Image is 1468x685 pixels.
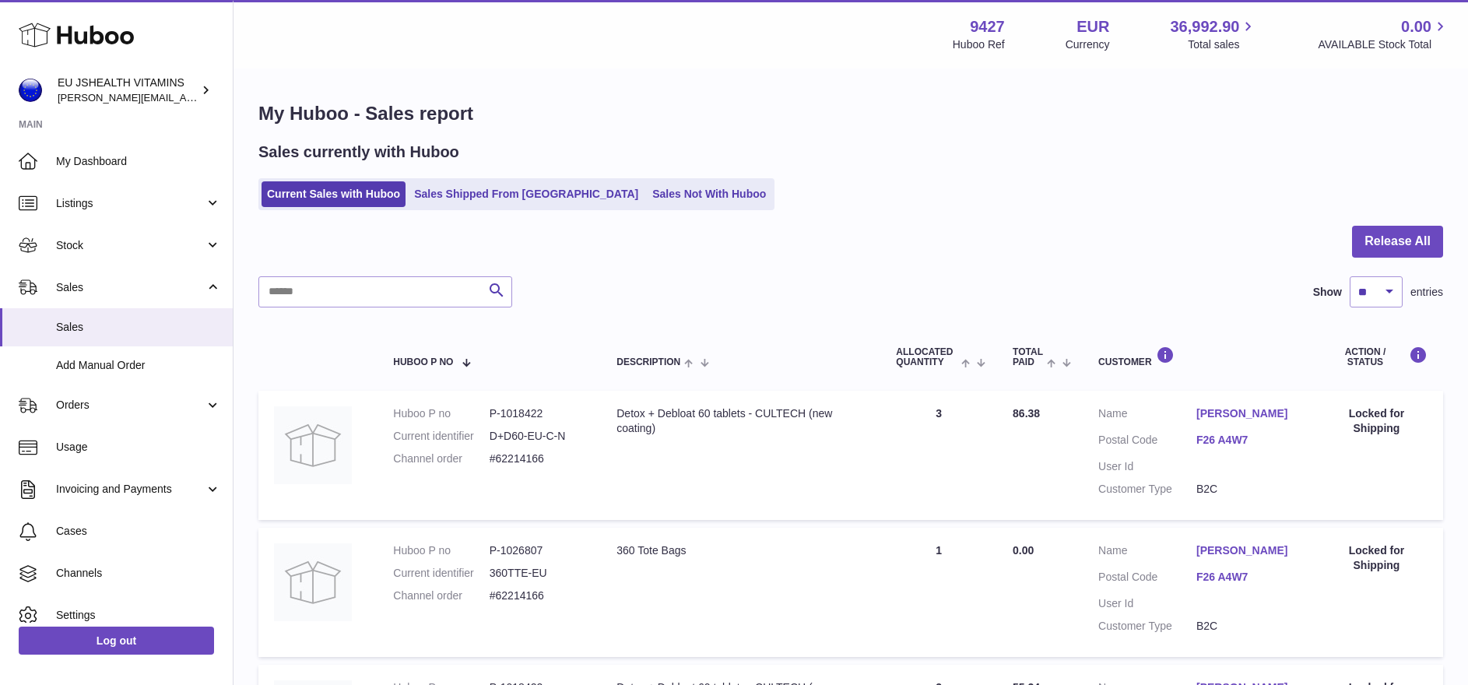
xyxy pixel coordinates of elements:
[393,429,489,444] dt: Current identifier
[56,320,221,335] span: Sales
[970,16,1005,37] strong: 9427
[56,238,205,253] span: Stock
[393,357,453,367] span: Huboo P no
[56,608,221,623] span: Settings
[258,101,1443,126] h1: My Huboo - Sales report
[490,406,585,421] dd: P-1018422
[490,566,585,581] dd: 360TTE-EU
[409,181,644,207] a: Sales Shipped From [GEOGRAPHIC_DATA]
[1196,619,1294,634] dd: B2C
[1013,407,1040,420] span: 86.38
[393,588,489,603] dt: Channel order
[56,358,221,373] span: Add Manual Order
[393,451,489,466] dt: Channel order
[1013,544,1034,557] span: 0.00
[647,181,771,207] a: Sales Not With Huboo
[393,406,489,421] dt: Huboo P no
[1188,37,1257,52] span: Total sales
[1170,16,1239,37] span: 36,992.90
[490,543,585,558] dd: P-1026807
[56,196,205,211] span: Listings
[1401,16,1431,37] span: 0.00
[56,280,205,295] span: Sales
[616,357,680,367] span: Description
[393,543,489,558] dt: Huboo P no
[1318,16,1449,52] a: 0.00 AVAILABLE Stock Total
[1066,37,1110,52] div: Currency
[58,76,198,105] div: EU JSHEALTH VITAMINS
[1318,37,1449,52] span: AVAILABLE Stock Total
[19,79,42,102] img: laura@jessicasepel.com
[1326,543,1428,573] div: Locked for Shipping
[262,181,406,207] a: Current Sales with Huboo
[1098,596,1196,611] dt: User Id
[1098,346,1294,367] div: Customer
[490,429,585,444] dd: D+D60-EU-C-N
[258,142,459,163] h2: Sales currently with Huboo
[1098,570,1196,588] dt: Postal Code
[1326,406,1428,436] div: Locked for Shipping
[1098,619,1196,634] dt: Customer Type
[56,154,221,169] span: My Dashboard
[1196,482,1294,497] dd: B2C
[1076,16,1109,37] strong: EUR
[56,566,221,581] span: Channels
[1098,543,1196,562] dt: Name
[1098,433,1196,451] dt: Postal Code
[1196,433,1294,448] a: F26 A4W7
[1098,482,1196,497] dt: Customer Type
[274,406,352,484] img: no-photo.jpg
[1196,570,1294,585] a: F26 A4W7
[393,566,489,581] dt: Current identifier
[880,528,997,657] td: 1
[616,406,865,436] div: Detox + Debloat 60 tablets - CULTECH (new coating)
[56,398,205,413] span: Orders
[1013,347,1043,367] span: Total paid
[880,391,997,520] td: 3
[1352,226,1443,258] button: Release All
[1170,16,1257,52] a: 36,992.90 Total sales
[490,588,585,603] dd: #62214166
[56,440,221,455] span: Usage
[274,543,352,621] img: no-photo.jpg
[1410,285,1443,300] span: entries
[896,347,957,367] span: ALLOCATED Quantity
[490,451,585,466] dd: #62214166
[953,37,1005,52] div: Huboo Ref
[1326,346,1428,367] div: Action / Status
[1098,406,1196,425] dt: Name
[58,91,312,104] span: [PERSON_NAME][EMAIL_ADDRESS][DOMAIN_NAME]
[1196,406,1294,421] a: [PERSON_NAME]
[19,627,214,655] a: Log out
[56,524,221,539] span: Cases
[1313,285,1342,300] label: Show
[1098,459,1196,474] dt: User Id
[1196,543,1294,558] a: [PERSON_NAME]
[56,482,205,497] span: Invoicing and Payments
[616,543,865,558] div: 360 Tote Bags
